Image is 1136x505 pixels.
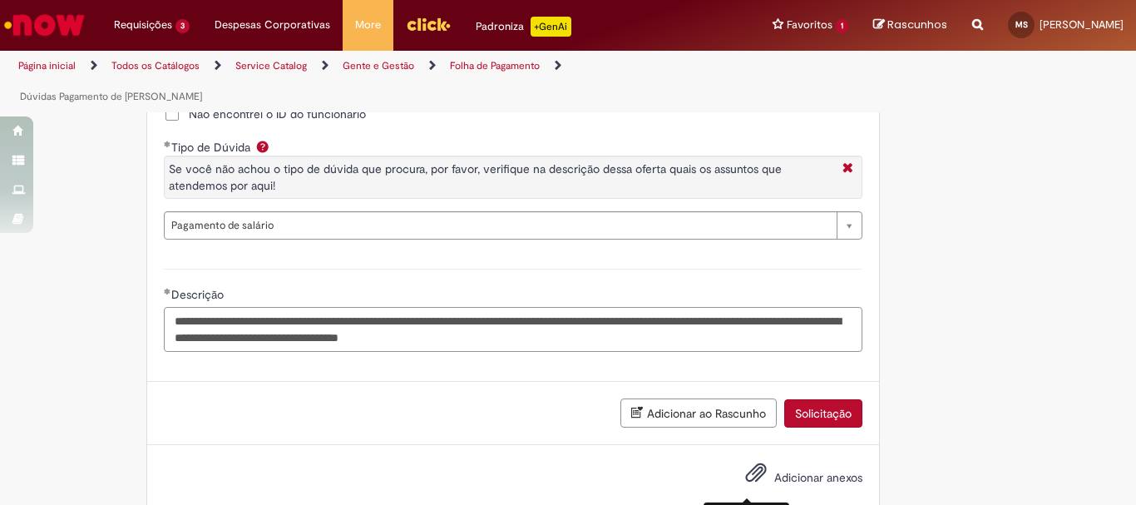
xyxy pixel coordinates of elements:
a: Página inicial [18,59,76,72]
span: Ajuda para Tipo de Dúvida [253,140,273,153]
ul: Trilhas de página [12,51,745,112]
p: +GenAi [531,17,571,37]
span: Tipo de Dúvida [171,140,254,155]
a: Todos os Catálogos [111,59,200,72]
a: Folha de Pagamento [450,59,540,72]
span: Despesas Corporativas [215,17,330,33]
span: Favoritos [787,17,832,33]
img: ServiceNow [2,8,87,42]
span: 1 [836,19,848,33]
button: Adicionar anexos [741,458,771,496]
span: [PERSON_NAME] [1040,17,1124,32]
div: Padroniza [476,17,571,37]
button: Solicitação [784,399,862,428]
span: Não encontrei o ID do funcionário [189,106,366,122]
textarea: Descrição [164,307,862,352]
span: Pagamento de salário [171,212,828,239]
span: Requisições [114,17,172,33]
button: Adicionar ao Rascunho [620,399,777,428]
span: Descrição [171,287,227,302]
a: Service Catalog [235,59,307,72]
span: Adicionar anexos [774,470,862,485]
span: Rascunhos [887,17,947,32]
span: MS [1015,19,1028,30]
span: More [355,17,381,33]
a: Dúvidas Pagamento de [PERSON_NAME] [20,90,202,103]
img: click_logo_yellow_360x200.png [406,12,451,37]
span: Se você não achou o tipo de dúvida que procura, por favor, verifique na descrição dessa oferta qu... [169,161,782,193]
a: Rascunhos [873,17,947,33]
a: Gente e Gestão [343,59,414,72]
span: Obrigatório Preenchido [164,141,171,147]
i: Fechar More information Por question_tipo_de_duvida [838,161,857,178]
span: Obrigatório Preenchido [164,288,171,295]
span: 3 [175,19,190,33]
